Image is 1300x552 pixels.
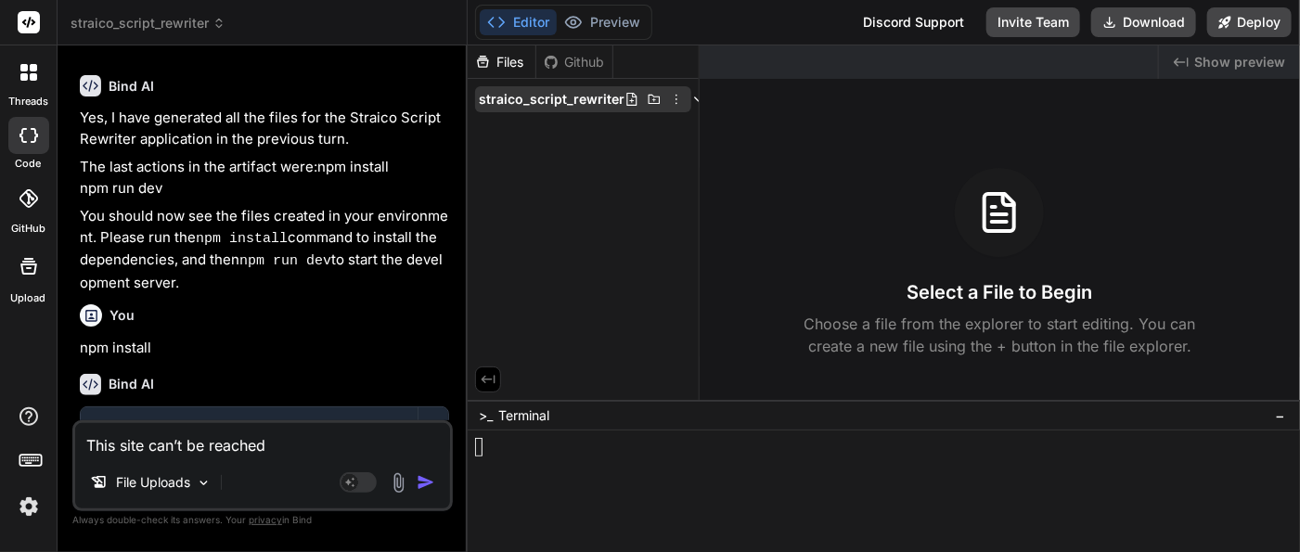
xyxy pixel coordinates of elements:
[11,290,46,306] label: Upload
[498,406,549,425] span: Terminal
[196,231,288,247] code: npm install
[480,9,557,35] button: Editor
[468,53,535,71] div: Files
[80,206,449,293] p: You should now see the files created in your environment. Please run the command to install the d...
[109,77,154,96] h6: Bind AI
[1275,406,1285,425] span: −
[16,156,42,172] label: code
[80,157,449,199] p: The last actions in the artifact were:
[11,221,45,237] label: GitHub
[109,375,154,393] h6: Bind AI
[536,53,612,71] div: Github
[81,407,418,469] button: Straico Script RewriterClick to open Workbench
[1194,53,1285,71] span: Show preview
[479,90,624,109] span: straico_script_rewriter
[1091,7,1196,37] button: Download
[557,9,648,35] button: Preview
[388,472,409,494] img: attachment
[196,475,212,491] img: Pick Models
[80,179,162,197] bindaction: npm run dev
[109,306,135,325] h6: You
[249,514,282,525] span: privacy
[417,473,435,492] img: icon
[80,108,449,149] p: Yes, I have generated all the files for the Straico Script Rewriter application in the previous t...
[239,253,331,269] code: npm run dev
[1207,7,1292,37] button: Deploy
[8,94,48,109] label: threads
[986,7,1080,37] button: Invite Team
[72,511,453,529] p: Always double-check its answers. Your in Bind
[852,7,975,37] div: Discord Support
[13,491,45,522] img: settings
[71,14,225,32] span: straico_script_rewriter
[907,279,1092,305] h3: Select a File to Begin
[317,158,389,175] bindaction: npm install
[116,473,190,492] p: File Uploads
[792,313,1207,357] p: Choose a file from the explorer to start editing. You can create a new file using the + button in...
[80,338,449,359] p: npm install
[1271,401,1289,430] button: −
[479,406,493,425] span: >_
